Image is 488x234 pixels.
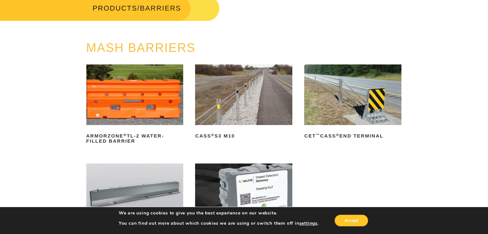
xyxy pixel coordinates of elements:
[195,131,292,141] h2: CASS S3 M10
[124,133,127,137] sup: ®
[336,133,339,137] sup: ®
[195,64,292,141] a: CASS®S3 M10
[92,4,137,12] a: PRODUCTS
[299,221,317,226] button: settings
[335,215,368,226] button: Accept
[140,4,181,12] span: BARRIERS
[86,131,184,146] h2: ArmorZone TL-2 Water-Filled Barrier
[86,64,184,146] a: ArmorZone®TL-2 Water-Filled Barrier
[304,131,401,141] h2: CET CASS End Terminal
[211,133,214,137] sup: ®
[119,221,319,226] p: You can find out more about which cookies we are using or switch them off in .
[316,133,320,137] sup: ™
[86,41,196,54] a: MASH BARRIERS
[304,64,401,141] a: CET™CASS®End Terminal
[119,210,319,216] p: We are using cookies to give you the best experience on our website.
